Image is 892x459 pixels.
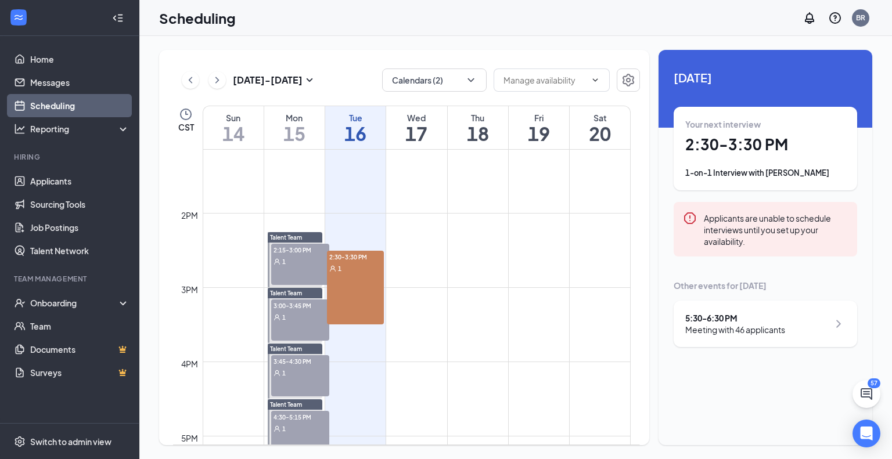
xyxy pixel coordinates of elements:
span: 3:00-3:45 PM [271,299,329,311]
div: Your next interview [685,118,846,130]
a: Job Postings [30,216,130,239]
a: Sourcing Tools [30,193,130,216]
a: September 16, 2025 [325,106,386,149]
div: Other events for [DATE] [674,280,857,291]
a: September 19, 2025 [509,106,569,149]
div: Thu [448,112,508,124]
div: Mon [264,112,325,124]
h1: Scheduling [159,8,236,28]
div: 1-on-1 Interview with [PERSON_NAME] [685,167,846,179]
svg: Notifications [803,11,817,25]
svg: User [274,425,280,432]
div: Team Management [14,274,127,284]
div: Fri [509,112,569,124]
svg: Collapse [112,12,124,24]
a: Messages [30,71,130,94]
button: ChevronRight [208,71,226,89]
a: September 17, 2025 [386,106,447,149]
svg: Analysis [14,123,26,135]
h1: 15 [264,124,325,143]
span: 1 [282,425,286,433]
button: ChatActive [853,380,880,408]
span: Talent Team [270,345,302,352]
div: Tue [325,112,386,124]
div: Open Intercom Messenger [853,420,880,447]
h3: [DATE] - [DATE] [233,74,303,86]
div: Applicants are unable to schedule interviews until you set up your availability. [704,211,848,247]
a: September 14, 2025 [203,106,264,149]
a: September 20, 2025 [570,106,630,149]
span: 1 [282,258,286,266]
div: Switch to admin view [30,436,111,447]
svg: SmallChevronDown [303,73,316,87]
button: Calendars (2)ChevronDown [382,68,487,92]
a: Scheduling [30,94,130,117]
svg: User [329,265,336,272]
div: Wed [386,112,447,124]
span: [DATE] [674,68,857,86]
span: 1 [282,313,286,321]
div: BR [856,13,865,23]
h1: 18 [448,124,508,143]
svg: Clock [179,107,193,121]
a: Team [30,315,130,338]
a: Home [30,48,130,71]
a: Applicants [30,169,130,193]
svg: User [274,314,280,321]
svg: ChevronDown [465,74,477,86]
svg: Error [683,211,697,225]
svg: Settings [621,73,635,87]
svg: User [274,258,280,265]
span: CST [178,121,194,133]
span: Talent Team [270,234,302,241]
span: 2:30-3:30 PM [327,251,384,262]
div: Sun [203,112,264,124]
span: Talent Team [270,290,302,297]
div: Hiring [14,152,127,162]
a: September 18, 2025 [448,106,508,149]
svg: Settings [14,436,26,447]
button: ChevronLeft [182,71,199,89]
svg: ChatActive [859,387,873,401]
div: Meeting with 46 applicants [685,324,785,335]
span: Talent Team [270,401,302,408]
svg: ChevronRight [211,73,223,87]
svg: WorkstreamLogo [13,12,24,23]
div: Reporting [30,123,130,135]
svg: UserCheck [14,297,26,309]
button: Settings [617,68,640,92]
span: 1 [282,369,286,377]
span: 4:30-5:15 PM [271,411,329,422]
a: Talent Network [30,239,130,262]
a: SurveysCrown [30,361,130,384]
h1: 2:30 - 3:30 PM [685,135,846,154]
svg: QuestionInfo [828,11,842,25]
div: 5pm [179,432,200,444]
div: 2pm [179,209,200,222]
h1: 17 [386,124,447,143]
span: 2:15-3:00 PM [271,244,329,255]
h1: 19 [509,124,569,143]
svg: ChevronRight [832,317,846,331]
div: 3pm [179,283,200,296]
h1: 20 [570,124,630,143]
span: 1 [338,265,341,273]
div: 4pm [179,357,200,370]
svg: ChevronDown [591,75,600,85]
span: 3:45-4:30 PM [271,355,329,367]
h1: 14 [203,124,264,143]
div: Onboarding [30,297,120,309]
div: 5:30 - 6:30 PM [685,312,785,324]
div: 57 [868,378,880,388]
a: September 15, 2025 [264,106,325,149]
div: Sat [570,112,630,124]
svg: User [274,370,280,377]
input: Manage availability [503,74,586,86]
h1: 16 [325,124,386,143]
a: DocumentsCrown [30,338,130,361]
svg: ChevronLeft [185,73,196,87]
